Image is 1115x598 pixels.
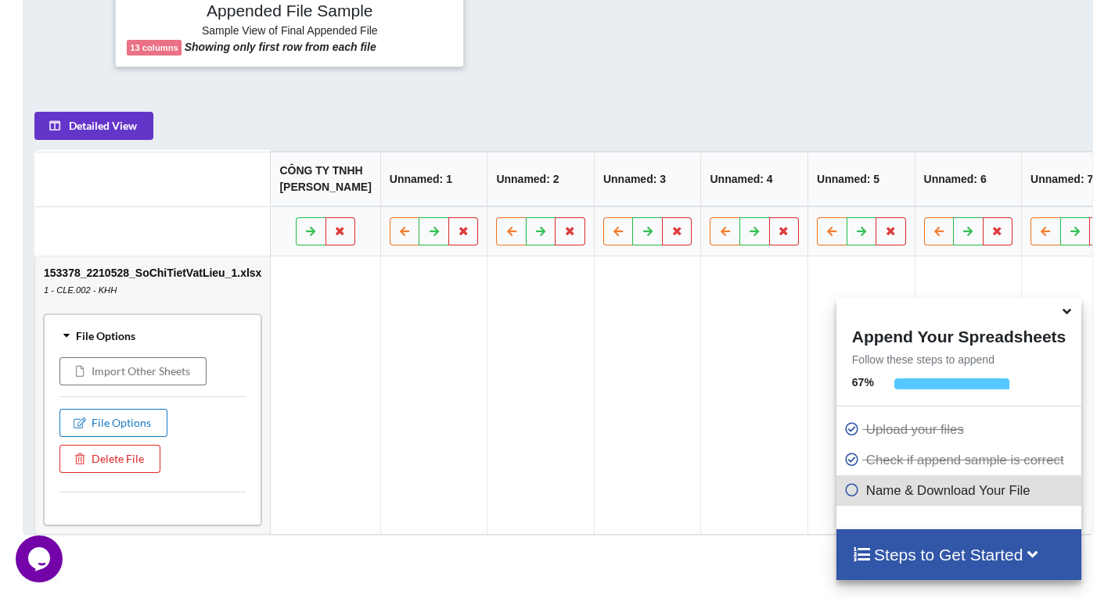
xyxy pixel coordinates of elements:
p: Name & Download Your File [844,481,1077,500]
p: Check if append sample is correct [844,450,1077,470]
div: File Options [48,319,256,352]
th: Unnamed: 2 [487,152,594,206]
td: 153378_2210528_SoChiTietVatLieu_1.xlsx [34,256,269,534]
h4: Appended File Sample [127,1,452,23]
p: Upload your files [844,420,1077,439]
th: Unnamed: 4 [700,152,807,206]
th: Unnamed: 3 [593,152,700,206]
h6: Sample View of Final Appended File [127,24,452,40]
iframe: chat widget [16,535,66,582]
i: 1 - CLE.002 - KHH [43,285,116,295]
th: Unnamed: 5 [807,152,914,206]
b: 13 columns [130,43,178,52]
h4: Steps to Get Started [852,545,1066,564]
button: File Options [59,409,167,437]
th: Unnamed: 1 [379,152,487,206]
p: Follow these steps to append [836,352,1081,367]
h4: Append Your Spreadsheets [836,323,1081,346]
th: CÔNG TY TNHH [PERSON_NAME] [270,152,379,206]
button: Detailed View [34,112,153,140]
b: Showing only first row from each file [185,41,376,53]
b: 67 % [852,376,874,389]
button: Import Other Sheets [59,357,206,385]
button: Delete File [59,445,160,473]
th: Unnamed: 6 [914,152,1021,206]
